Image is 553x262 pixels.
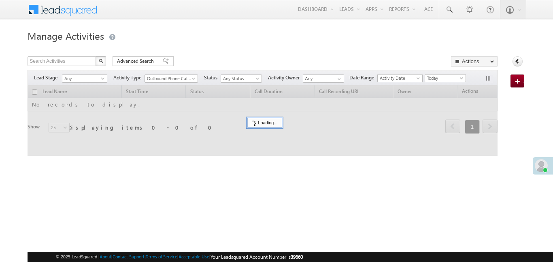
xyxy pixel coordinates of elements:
[179,254,209,259] a: Acceptable Use
[146,254,177,259] a: Terms of Service
[113,254,145,259] a: Contact Support
[291,254,303,260] span: 39660
[62,75,104,82] span: Any
[425,74,466,82] a: Today
[211,254,303,260] span: Your Leadsquared Account Number is
[268,74,303,81] span: Activity Owner
[55,253,303,261] span: © 2025 LeadSquared | | | | |
[28,29,104,42] span: Manage Activities
[34,74,61,81] span: Lead Stage
[117,58,156,65] span: Advanced Search
[377,74,423,82] a: Activity Date
[378,75,420,82] span: Activity Date
[145,75,198,83] a: Outbound Phone Call Activity
[62,75,107,83] a: Any
[247,118,282,128] div: Loading...
[113,74,145,81] span: Activity Type
[221,75,259,82] span: Any Status
[145,75,194,82] span: Outbound Phone Call Activity
[99,59,103,63] img: Search
[100,254,111,259] a: About
[221,75,262,83] a: Any Status
[204,74,221,81] span: Status
[303,75,344,83] input: Type to Search
[425,75,464,82] span: Today
[349,74,377,81] span: Date Range
[451,56,498,66] button: Actions
[333,75,343,83] a: Show All Items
